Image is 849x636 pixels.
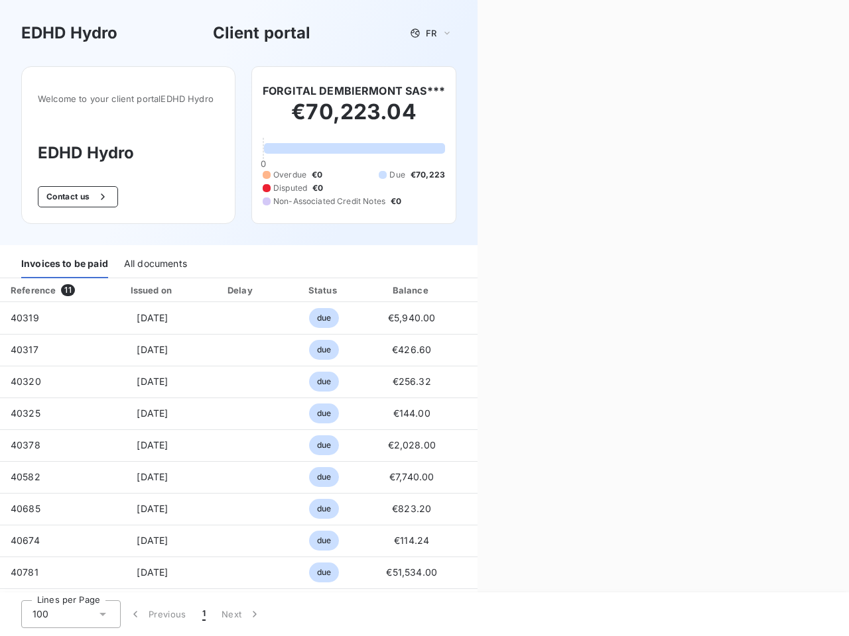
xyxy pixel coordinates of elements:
span: Due [389,169,405,181]
h3: EDHD Hydro [38,141,219,165]
span: 1 [202,608,206,621]
span: 40319 [11,312,39,323]
span: due [309,308,339,328]
button: Contact us [38,186,118,207]
span: 40781 [11,566,38,578]
span: 100 [33,608,48,621]
div: All documents [124,250,187,278]
span: due [309,435,339,455]
h3: Client portal [213,21,311,45]
span: €5,940.00 [388,312,435,323]
span: €0 [312,169,322,181]
span: €256.32 [393,376,431,387]
div: Issued on [107,284,198,297]
span: [DATE] [137,407,168,419]
button: 1 [194,600,214,628]
span: 40582 [11,471,40,482]
span: FR [426,28,436,38]
span: 11 [61,284,74,296]
span: €2,028.00 [388,439,436,450]
span: €7,740.00 [389,471,434,482]
div: Status [285,284,363,297]
span: Welcome to your client portal EDHD Hydro [38,93,219,104]
span: €823.20 [392,503,431,514]
h6: FORGITAL DEMBIERMONT SAS*** [263,83,445,99]
h2: €70,223.04 [263,99,445,138]
span: 40674 [11,535,40,546]
span: due [309,403,339,423]
button: Previous [121,600,194,628]
span: due [309,340,339,360]
div: PDF [460,284,527,297]
span: €0 [312,182,323,194]
div: Invoices to be paid [21,250,108,278]
span: [DATE] [137,535,168,546]
span: due [309,499,339,519]
span: Overdue [273,169,306,181]
span: due [309,372,339,392]
span: [DATE] [137,312,168,323]
span: 40320 [11,376,41,387]
span: [DATE] [137,503,168,514]
span: [DATE] [137,471,168,482]
span: 40325 [11,407,40,419]
span: [DATE] [137,376,168,387]
span: 40685 [11,503,40,514]
button: Next [214,600,269,628]
h3: EDHD Hydro [21,21,118,45]
span: due [309,467,339,487]
span: [DATE] [137,566,168,578]
span: 40317 [11,344,38,355]
div: Delay [204,284,279,297]
span: €114.24 [394,535,429,546]
span: due [309,562,339,582]
div: Balance [369,284,455,297]
span: Disputed [273,182,307,194]
span: 0 [261,158,266,169]
span: [DATE] [137,439,168,450]
span: due [309,531,339,551]
span: €426.60 [392,344,431,355]
span: €0 [391,195,401,207]
span: €144.00 [393,407,430,419]
span: €51,534.00 [386,566,437,578]
div: Reference [11,285,56,295]
span: €70,223 [411,169,445,181]
span: Non-Associated Credit Notes [273,195,385,207]
span: 40378 [11,439,40,450]
span: [DATE] [137,344,168,355]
